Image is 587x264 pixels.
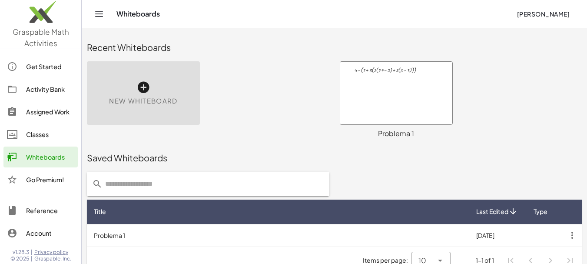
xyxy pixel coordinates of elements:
span: v1.28.3 [13,249,29,256]
div: Saved Whiteboards [87,152,582,164]
div: Get Started [26,61,74,72]
span: [PERSON_NAME] [517,10,570,18]
div: Whiteboards [26,152,74,162]
span: Graspable Math Activities [13,27,69,48]
a: Whiteboards [3,147,78,167]
span: | [31,249,33,256]
div: Problema 1 [340,128,453,139]
span: | [31,255,33,262]
td: [DATE] [469,224,525,247]
button: [PERSON_NAME] [510,6,577,22]
span: Type [534,207,547,216]
div: Classes [26,129,74,140]
div: Recent Whiteboards [87,41,582,53]
span: Title [94,207,106,216]
a: Assigned Work [3,101,78,122]
a: Reference [3,200,78,221]
a: Classes [3,124,78,145]
span: New Whiteboard [109,96,177,106]
td: Problema 1 [87,224,469,247]
div: Reference [26,205,74,216]
span: Graspable, Inc. [34,255,71,262]
a: Account [3,223,78,244]
div: Assigned Work [26,107,74,117]
button: Toggle navigation [92,7,106,21]
div: Account [26,228,74,238]
a: Activity Bank [3,79,78,100]
span: Last Edited [476,207,508,216]
span: © 2025 [10,255,29,262]
i: prepended action [92,179,103,189]
a: Privacy policy [34,249,71,256]
div: Activity Bank [26,84,74,94]
a: Get Started [3,56,78,77]
div: Go Premium! [26,174,74,185]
